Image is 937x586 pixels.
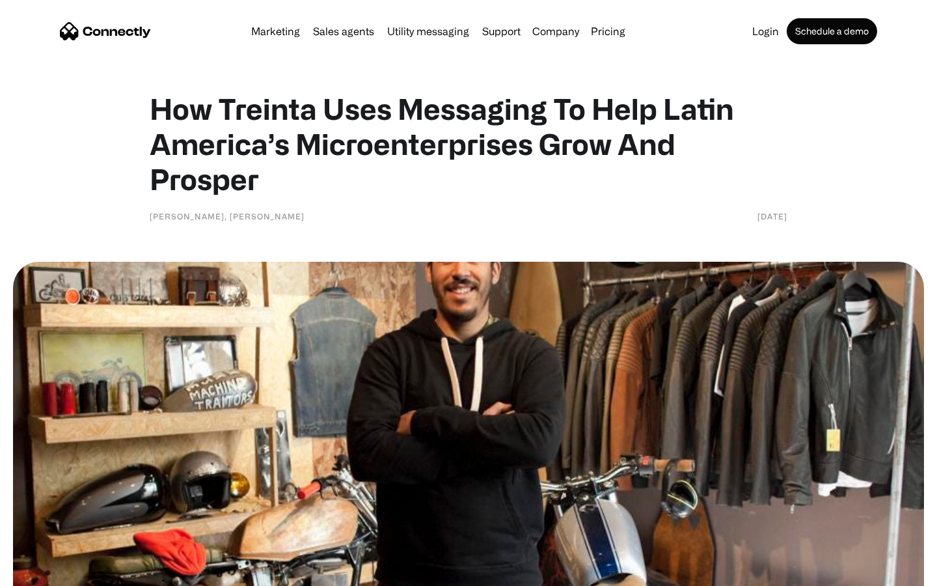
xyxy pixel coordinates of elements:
div: [PERSON_NAME], [PERSON_NAME] [150,210,305,223]
a: Pricing [586,26,631,36]
div: Company [532,22,579,40]
a: Sales agents [308,26,379,36]
a: Login [747,26,784,36]
a: Support [477,26,526,36]
h1: How Treinta Uses Messaging To Help Latin America’s Microenterprises Grow And Prosper [150,91,787,197]
ul: Language list [26,563,78,581]
a: Utility messaging [382,26,474,36]
div: [DATE] [757,210,787,223]
a: Schedule a demo [787,18,877,44]
a: Marketing [246,26,305,36]
aside: Language selected: English [13,563,78,581]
